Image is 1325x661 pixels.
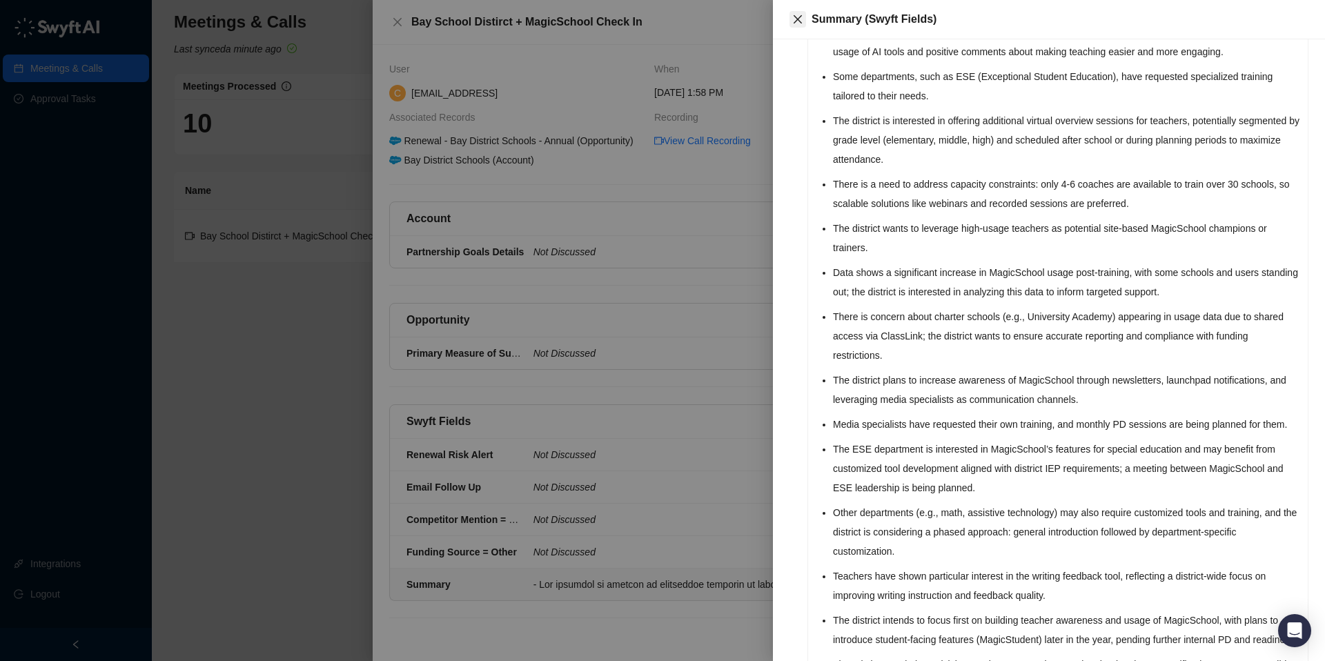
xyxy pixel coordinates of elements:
[833,219,1299,257] li: The district wants to leverage high-usage teachers as potential site-based MagicSchool champions ...
[833,611,1299,649] li: The district intends to focus first on building teacher awareness and usage of MagicSchool, with ...
[792,14,803,25] span: close
[833,566,1299,605] li: Teachers have shown particular interest in the writing feedback tool, reflecting a district-wide ...
[833,175,1299,213] li: There is a need to address capacity constraints: only 4-6 coaches are available to train over 30 ...
[833,67,1299,106] li: Some departments, such as ESE (Exceptional Student Education), have requested specialized trainin...
[833,371,1299,409] li: The district plans to increase awareness of MagicSchool through newsletters, launchpad notificati...
[1278,614,1311,647] div: Open Intercom Messenger
[833,503,1299,561] li: Other departments (e.g., math, assistive technology) may also require customized tools and traini...
[833,415,1299,434] li: Media specialists have requested their own training, and monthly PD sessions are being planned fo...
[833,111,1299,169] li: The district is interested in offering additional virtual overview sessions for teachers, potenti...
[833,263,1299,302] li: Data shows a significant increase in MagicSchool usage post-training, with some schools and users...
[812,11,1308,28] div: Summary (Swyft Fields)
[833,440,1299,497] li: The ESE department is interested in MagicSchool’s features for special education and may benefit ...
[789,11,806,28] button: Close
[833,307,1299,365] li: There is concern about charter schools (e.g., University Academy) appearing in usage data due to ...
[833,23,1299,61] li: Teachers have expressed that the training was impactful, with survey feedback indicating increase...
